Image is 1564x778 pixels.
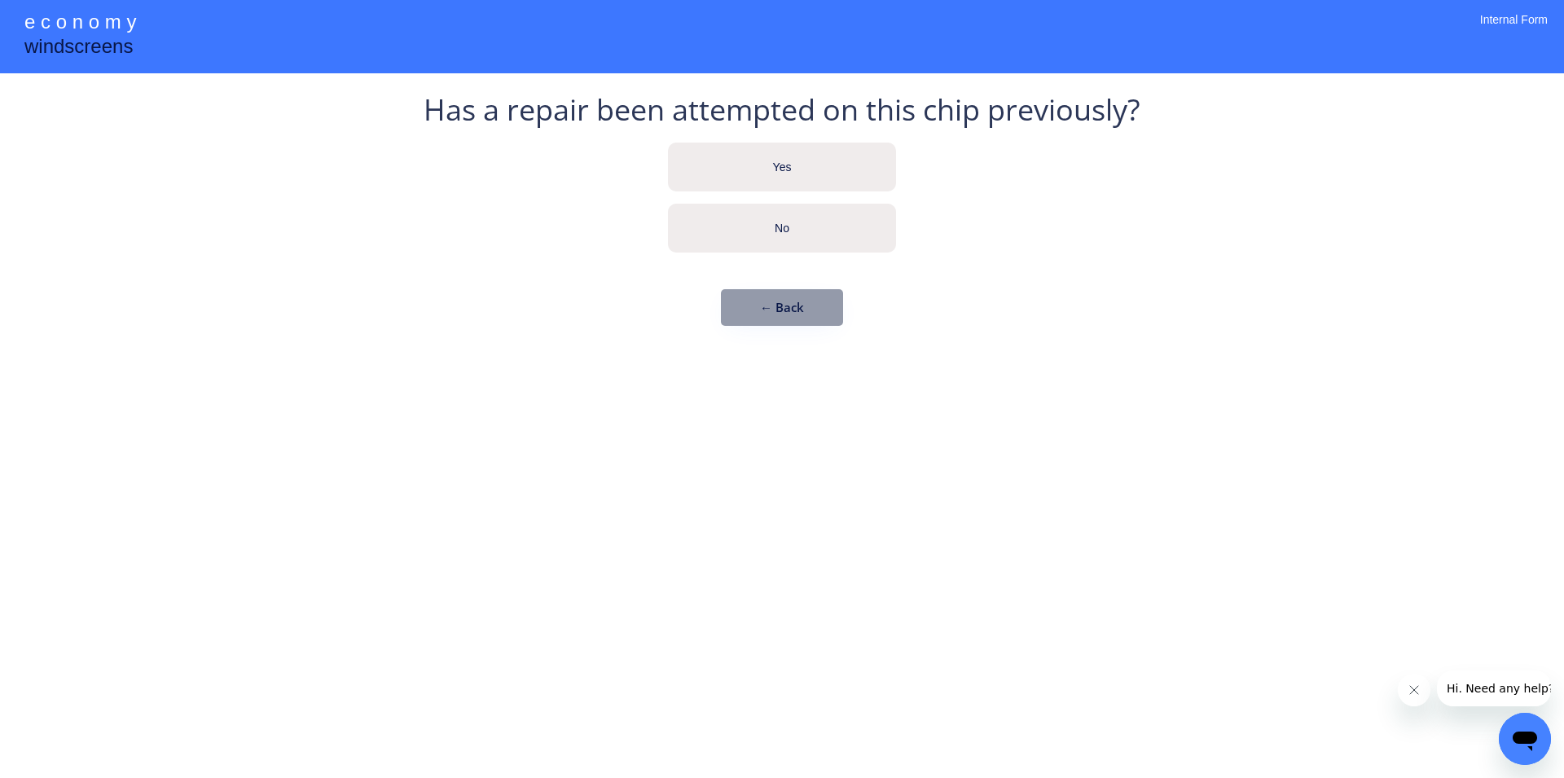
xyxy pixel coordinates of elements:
[424,90,1140,130] div: Has a repair been attempted on this chip previously?
[10,11,117,24] span: Hi. Need any help?
[1398,674,1430,706] iframe: Close message
[733,160,831,176] div: Yes
[1480,12,1548,49] div: Internal Form
[733,221,831,237] div: No
[1437,670,1551,706] iframe: Message from company
[1499,713,1551,765] iframe: Button to launch messaging window
[24,33,133,64] div: windscreens
[721,289,843,326] button: ← Back
[24,8,136,39] div: e c o n o m y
